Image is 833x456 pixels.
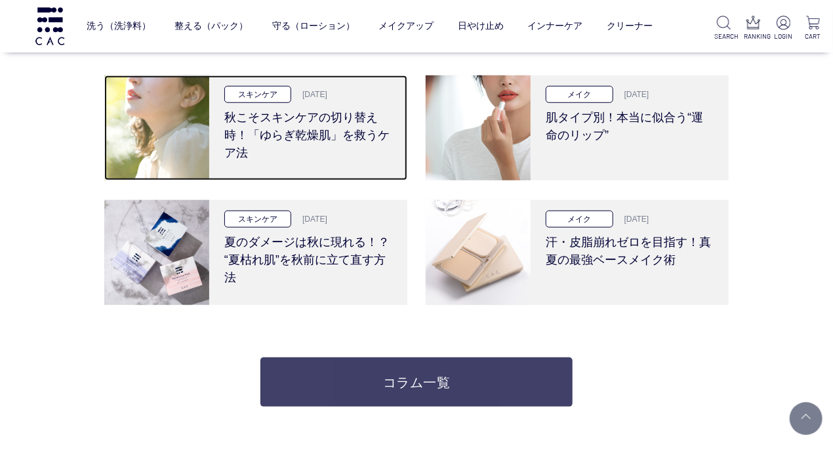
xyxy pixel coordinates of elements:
[104,200,407,305] a: 夏のダメージは秋に現れる！？ “夏枯れ肌”を秋前に立て直す方法 スキンケア [DATE] 夏のダメージは秋に現れる！？ “夏枯れ肌”を秋前に立て直す方法
[104,75,407,180] a: 秋こそスキンケアの切り替え時！「ゆらぎ乾燥肌」を救うケア法 loading= スキンケア [DATE] 秋こそスキンケアの切り替え時！「ゆらぎ乾燥肌」を救うケア法
[272,10,355,43] a: 守る（ローション）
[714,31,733,41] p: SEARCH
[426,200,729,305] a: 汗・皮脂崩れゼロを目指す！真夏の最強ベースメイク術 メイク [DATE] 汗・皮脂崩れゼロを目指す！真夏の最強ベースメイク術
[104,75,209,180] img: 秋こそスキンケアの切り替え時！「ゆらぎ乾燥肌」を救うケア法 loading=
[803,31,823,41] p: CART
[607,10,653,43] a: クリーナー
[546,86,613,102] p: メイク
[714,16,733,41] a: SEARCH
[295,89,327,100] p: [DATE]
[174,10,248,43] a: 整える（パック）
[260,358,573,407] a: コラム一覧
[617,213,649,225] p: [DATE]
[546,228,714,269] h3: 汗・皮脂崩れゼロを目指す！真夏の最強ベースメイク術
[426,75,531,180] img: 肌タイプ別！本当に似合う“運命のリップ”
[224,211,291,227] p: スキンケア
[224,228,392,287] h3: 夏のダメージは秋に現れる！？ “夏枯れ肌”を秋前に立て直す方法
[744,31,763,41] p: RANKING
[224,103,392,162] h3: 秋こそスキンケアの切り替え時！「ゆらぎ乾燥肌」を救うケア法
[546,211,613,227] p: メイク
[744,16,763,41] a: RANKING
[87,10,151,43] a: 洗う（洗浄料）
[295,213,327,225] p: [DATE]
[458,10,504,43] a: 日やけ止め
[33,7,66,45] img: logo
[617,89,649,100] p: [DATE]
[774,16,793,41] a: LOGIN
[426,200,531,305] img: 汗・皮脂崩れゼロを目指す！真夏の最強ベースメイク術
[546,103,714,144] h3: 肌タイプ別！本当に似合う“運命のリップ”
[224,86,291,102] p: スキンケア
[426,75,729,180] a: 肌タイプ別！本当に似合う“運命のリップ” メイク [DATE] 肌タイプ別！本当に似合う“運命のリップ”
[528,10,583,43] a: インナーケア
[378,10,434,43] a: メイクアップ
[803,16,823,41] a: CART
[774,31,793,41] p: LOGIN
[104,200,209,305] img: 夏のダメージは秋に現れる！？ “夏枯れ肌”を秋前に立て直す方法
